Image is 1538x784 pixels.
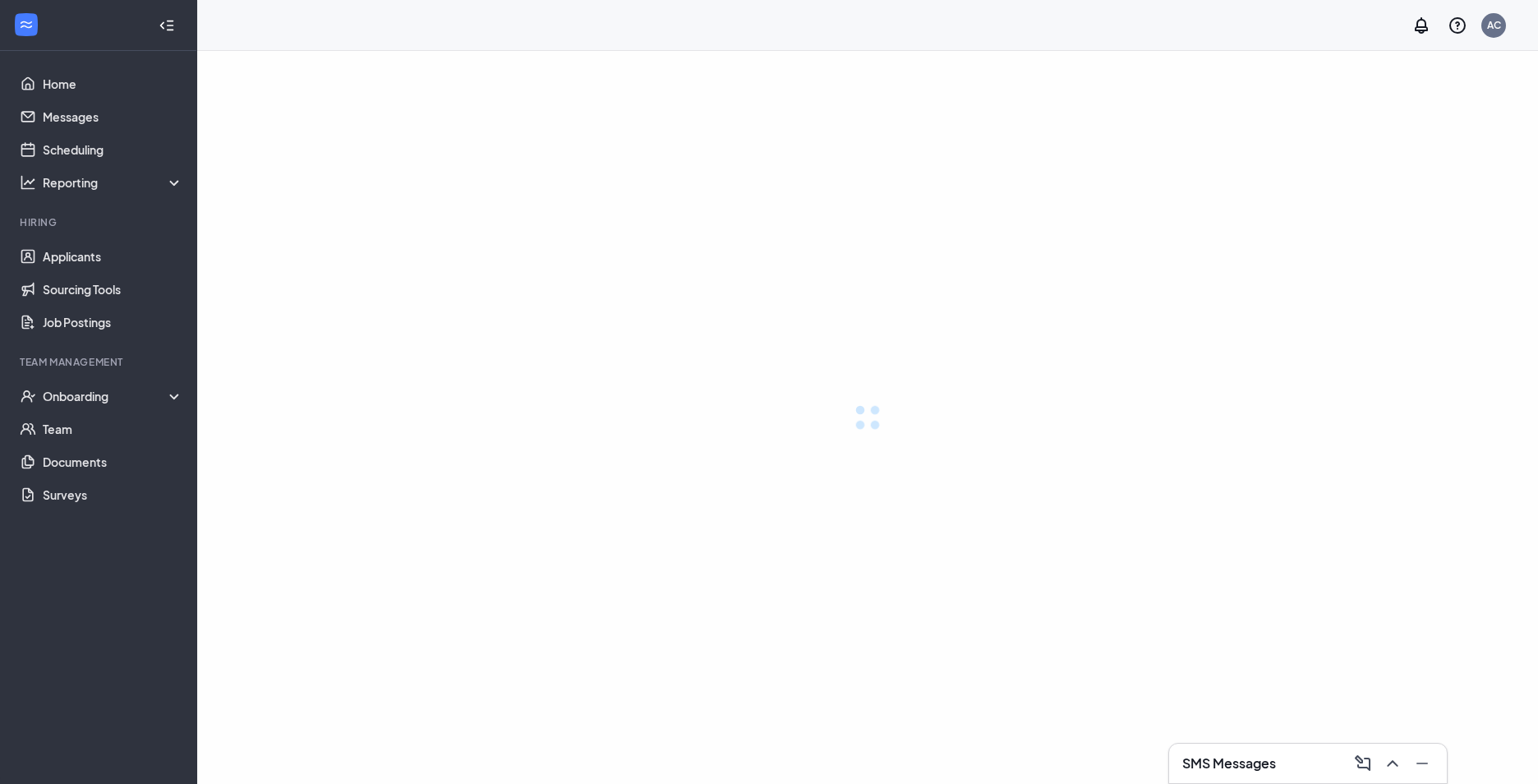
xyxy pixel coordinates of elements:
a: Surveys [43,478,183,511]
a: Home [43,67,183,100]
button: ChevronUp [1378,750,1404,777]
svg: QuestionInfo [1448,16,1467,35]
svg: ComposeMessage [1353,754,1373,773]
a: Messages [43,100,183,133]
a: Sourcing Tools [43,273,183,306]
svg: Minimize [1412,754,1432,773]
svg: ChevronUp [1383,754,1402,773]
svg: Notifications [1411,16,1431,35]
svg: Analysis [20,174,36,191]
div: Onboarding [43,388,184,404]
div: Hiring [20,215,180,229]
a: Applicants [43,240,183,273]
div: AC [1487,18,1501,32]
a: Scheduling [43,133,183,166]
button: ComposeMessage [1348,750,1375,777]
svg: UserCheck [20,388,36,404]
button: Minimize [1407,750,1434,777]
a: Documents [43,445,183,478]
div: Team Management [20,355,180,369]
svg: WorkstreamLogo [18,16,35,33]
div: Reporting [43,174,184,191]
svg: Collapse [159,17,175,34]
a: Team [43,413,183,445]
h3: SMS Messages [1182,754,1276,772]
a: Job Postings [43,306,183,339]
